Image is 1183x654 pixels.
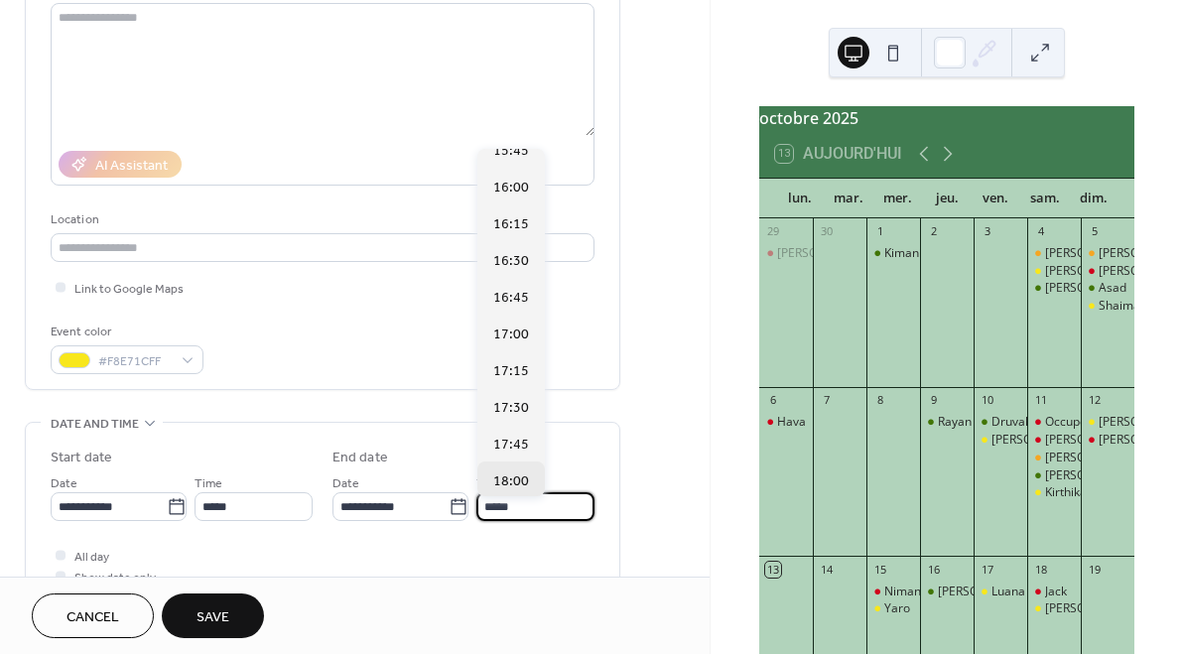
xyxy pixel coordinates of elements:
div: Adrian [1027,263,1081,280]
div: Yaro [866,600,920,617]
span: 16:45 [493,288,529,309]
div: Shaima [1099,298,1140,315]
div: Edoardo [920,584,974,600]
div: 5 [1087,224,1102,239]
div: mer. [873,179,922,218]
span: 17:15 [493,361,529,382]
span: Date [332,473,359,494]
button: Save [162,593,264,638]
span: Link to Google Maps [74,279,184,300]
div: [PERSON_NAME] [1045,263,1138,280]
span: Show date only [74,568,156,589]
div: End date [332,448,388,468]
span: Cancel [66,607,119,628]
div: Rayan [938,414,972,431]
div: Daniela [1081,432,1134,449]
div: Start date [51,448,112,468]
div: Event color [51,322,199,342]
span: #F8E71CFF [98,351,172,372]
span: 17:45 [493,435,529,456]
div: 14 [819,562,834,577]
div: 10 [980,393,994,408]
div: sam. [1020,179,1069,218]
div: [PERSON_NAME] [991,432,1085,449]
span: 16:30 [493,251,529,272]
div: Björn [1081,414,1134,431]
div: Miriam T1 [1081,245,1134,262]
span: 17:30 [493,398,529,419]
div: Benjamin T1 [1027,450,1081,466]
div: Asad [1099,280,1126,297]
div: Enzo [759,245,813,262]
div: Luana [974,584,1027,600]
div: Druvah [991,414,1032,431]
div: Nimani Tiam [884,584,955,600]
div: Kimani [884,245,922,262]
div: Druvah [974,414,1027,431]
span: 17:00 [493,325,529,345]
div: 4 [1033,224,1048,239]
span: 16:00 [493,178,529,198]
div: 9 [926,393,941,408]
div: 12 [1087,393,1102,408]
div: Kirthika [1027,484,1081,501]
div: Kirthika [1045,484,1087,501]
div: David [1027,280,1081,297]
div: Anastasia [1027,600,1081,617]
span: 16:15 [493,214,529,235]
div: [PERSON_NAME] [1045,280,1138,297]
div: Aissatou [1081,263,1134,280]
div: Luana [991,584,1025,600]
div: Shaima [1081,298,1134,315]
span: Date and time [51,414,139,435]
div: Asad [1081,280,1134,297]
div: Kimani [866,245,920,262]
span: Time [195,473,222,494]
div: 11 [1033,393,1048,408]
div: Elijah + Keziah T1 [1027,245,1081,262]
div: Gareth Nolan [974,432,1027,449]
div: 2 [926,224,941,239]
span: Time [476,473,504,494]
div: Occupé/Besetzt [1027,414,1081,431]
div: Occupé/Besetzt [1045,414,1132,431]
div: [PERSON_NAME] [1045,432,1138,449]
div: Hava [759,414,813,431]
span: Date [51,473,77,494]
div: 16 [926,562,941,577]
span: 18:00 [493,471,529,492]
div: mar. [825,179,873,218]
div: 3 [980,224,994,239]
div: dim. [1070,179,1118,218]
div: [PERSON_NAME] [1045,600,1138,617]
div: 19 [1087,562,1102,577]
div: 6 [765,393,780,408]
span: 15:45 [493,141,529,162]
div: 13 [765,562,780,577]
div: Zetah [1027,432,1081,449]
div: Cristina [1027,467,1081,484]
div: 8 [872,393,887,408]
div: Rayan [920,414,974,431]
span: All day [74,547,109,568]
button: Cancel [32,593,154,638]
div: lun. [775,179,824,218]
div: 1 [872,224,887,239]
div: 15 [872,562,887,577]
div: [PERSON_NAME] [938,584,1031,600]
div: 18 [1033,562,1048,577]
div: Nimani Tiam [866,584,920,600]
div: Hava [777,414,806,431]
div: Yaro [884,600,910,617]
div: 30 [819,224,834,239]
span: Save [197,607,229,628]
div: ven. [972,179,1020,218]
div: [PERSON_NAME] [777,245,870,262]
div: 7 [819,393,834,408]
div: [PERSON_NAME] T1 [1045,450,1155,466]
div: 17 [980,562,994,577]
div: jeu. [922,179,971,218]
div: [PERSON_NAME] [1045,467,1138,484]
div: 29 [765,224,780,239]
